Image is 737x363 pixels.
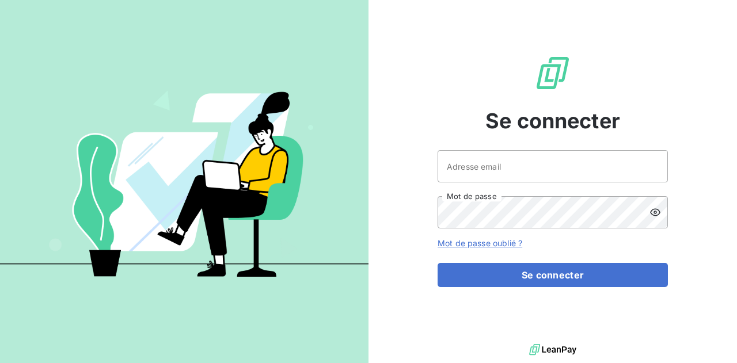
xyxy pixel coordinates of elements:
button: Se connecter [438,263,668,287]
img: Logo LeanPay [534,55,571,91]
input: placeholder [438,150,668,182]
span: Se connecter [485,105,620,136]
a: Mot de passe oublié ? [438,238,522,248]
img: logo [529,341,576,358]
